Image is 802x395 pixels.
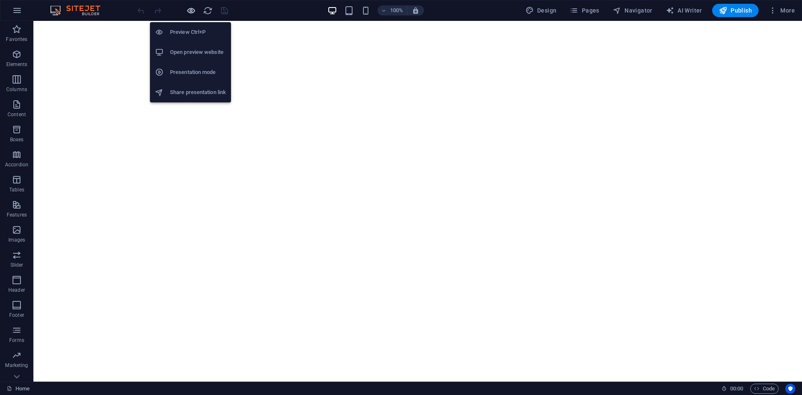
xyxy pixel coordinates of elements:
[750,384,779,394] button: Code
[5,161,28,168] p: Accordion
[662,4,706,17] button: AI Writer
[730,384,743,394] span: 00 00
[48,5,111,15] img: Editor Logo
[6,36,27,43] p: Favorites
[8,287,25,293] p: Header
[609,4,656,17] button: Navigator
[8,111,26,118] p: Content
[412,7,419,14] i: On resize automatically adjust zoom level to fit chosen device.
[9,337,24,344] p: Forms
[170,87,226,97] h6: Share presentation link
[203,5,213,15] button: reload
[170,67,226,77] h6: Presentation mode
[719,6,752,15] span: Publish
[5,362,28,369] p: Marketing
[721,384,744,394] h6: Session time
[390,5,404,15] h6: 100%
[736,385,737,392] span: :
[203,6,213,15] i: Reload page
[769,6,795,15] span: More
[712,4,759,17] button: Publish
[7,212,27,218] p: Features
[9,312,24,319] p: Footer
[378,5,407,15] button: 100%
[666,6,702,15] span: AI Writer
[7,384,30,394] a: Click to cancel selection. Double-click to open Pages
[754,384,775,394] span: Code
[10,136,24,143] p: Boxes
[9,186,24,193] p: Tables
[170,27,226,37] h6: Preview Ctrl+P
[570,6,599,15] span: Pages
[522,4,560,17] div: Design (Ctrl+Alt+Y)
[613,6,652,15] span: Navigator
[170,47,226,57] h6: Open preview website
[522,4,560,17] button: Design
[6,61,28,68] p: Elements
[785,384,795,394] button: Usercentrics
[765,4,798,17] button: More
[525,6,557,15] span: Design
[6,86,27,93] p: Columns
[566,4,602,17] button: Pages
[10,262,23,268] p: Slider
[8,237,25,243] p: Images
